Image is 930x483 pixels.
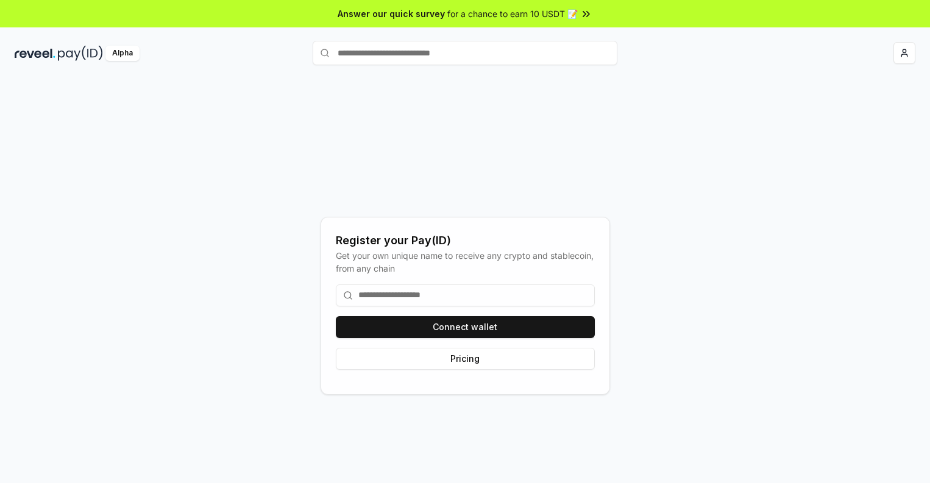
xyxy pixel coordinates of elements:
span: for a chance to earn 10 USDT 📝 [447,7,578,20]
div: Get your own unique name to receive any crypto and stablecoin, from any chain [336,249,595,275]
div: Alpha [105,46,140,61]
img: pay_id [58,46,103,61]
img: reveel_dark [15,46,55,61]
button: Connect wallet [336,316,595,338]
div: Register your Pay(ID) [336,232,595,249]
span: Answer our quick survey [338,7,445,20]
button: Pricing [336,348,595,370]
